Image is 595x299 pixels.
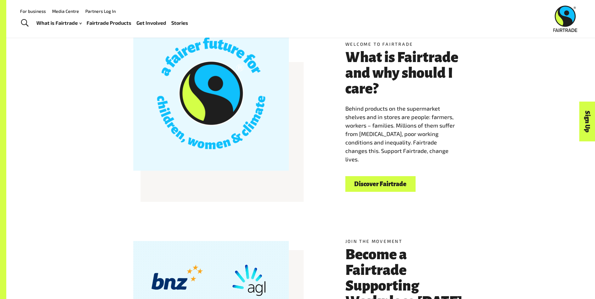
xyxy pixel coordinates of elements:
h5: Join the movement [345,238,468,244]
a: For business [20,8,46,14]
img: Fairtrade Australia New Zealand logo [553,6,577,32]
h3: What is Fairtrade and why should I care? [345,50,468,97]
span: Behind products on the supermarket shelves and in stores are people: farmers, workers – families.... [345,105,455,163]
a: What is Fairtrade [36,18,82,28]
a: Discover Fairtrade [345,176,416,192]
a: Get Involved [136,18,166,28]
a: Partners Log In [85,8,116,14]
a: Toggle Search [17,15,32,31]
a: Media Centre [52,8,79,14]
a: Stories [171,18,188,28]
h5: Welcome to Fairtrade [345,41,468,47]
a: Fairtrade Products [87,18,131,28]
